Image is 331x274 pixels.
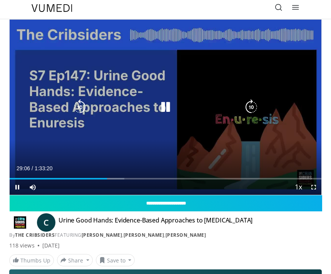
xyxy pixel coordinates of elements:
button: Fullscreen [306,179,321,195]
button: Pause [10,179,25,195]
video-js: Video Player [10,20,321,195]
img: VuMedi Logo [32,4,72,12]
h4: Urine Good Hands: Evidence-Based Approaches to [MEDICAL_DATA] [59,216,252,229]
button: Save to [96,254,135,266]
span: 1:33:20 [35,165,53,171]
span: 118 views [9,242,35,249]
a: Thumbs Up [9,254,54,266]
div: [DATE] [42,242,60,249]
button: Share [57,254,93,266]
a: [PERSON_NAME] [124,232,164,238]
a: [PERSON_NAME] [82,232,122,238]
a: [PERSON_NAME] [165,232,206,238]
span: / [32,165,33,171]
a: C [37,213,55,232]
div: By FEATURING , , [9,232,322,239]
div: Progress Bar [10,178,321,179]
img: The Cribsiders [9,216,31,229]
button: Mute [25,179,40,195]
span: 29:06 [17,165,30,171]
a: The Cribsiders [15,232,55,238]
button: Playback Rate [291,179,306,195]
